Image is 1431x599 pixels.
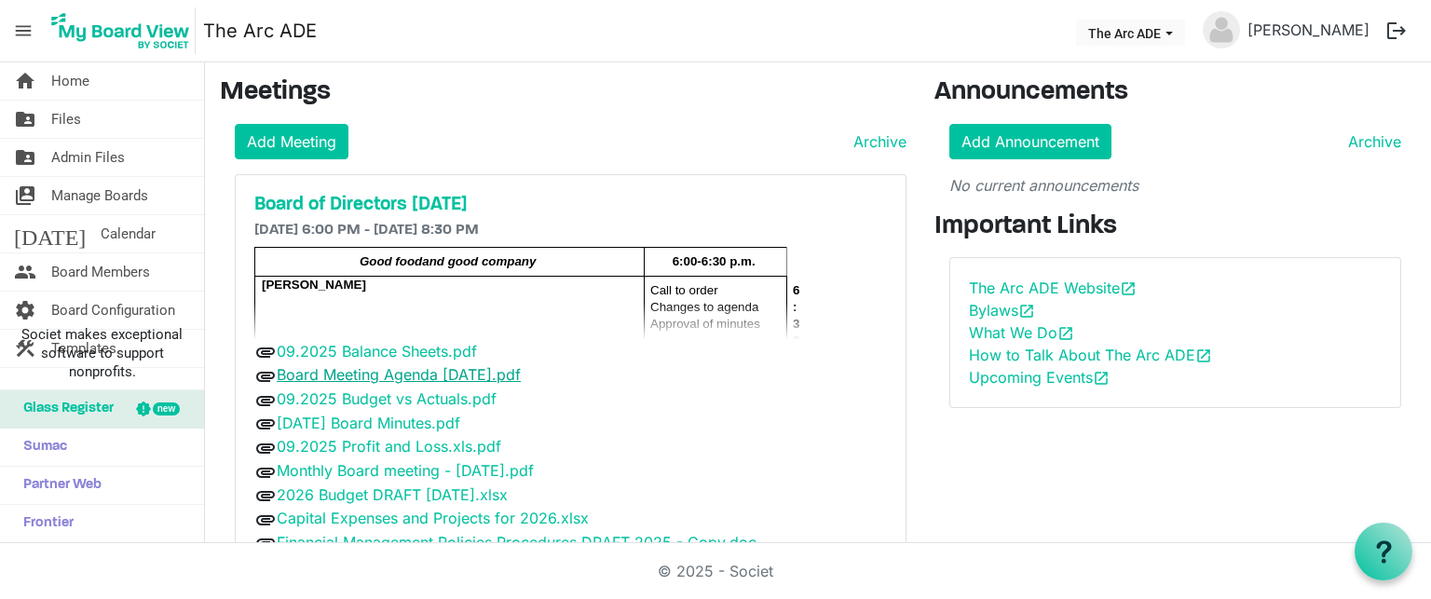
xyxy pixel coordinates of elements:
span: attachment [254,484,277,507]
span: Call to order [650,283,718,297]
a: The Arc ADE [203,12,317,49]
span: Home [51,62,89,100]
span: [DATE] [14,215,86,252]
a: 09.2025 Balance Sheets.pdf [277,342,477,361]
a: 09.2025 Profit and Loss.xls.pdf [277,437,501,456]
span: Changes to agenda [650,300,758,314]
a: Bylawsopen_in_new [969,301,1035,320]
span: folder_shared [14,101,36,138]
a: © 2025 - Societ [658,562,773,580]
span: attachment [254,341,277,363]
span: Admin Files [51,139,125,176]
span: Frontier [14,505,74,542]
a: Upcoming Eventsopen_in_new [969,368,1110,387]
span: menu [6,13,41,48]
a: Financial Management Policies Procedures DRAFT 2025 - Copy.doc [277,533,756,551]
a: Add Announcement [949,124,1111,159]
h6: [DATE] 6:00 PM - [DATE] 8:30 PM [254,222,887,239]
a: Monthly Board meeting - [DATE].pdf [277,461,534,480]
a: Board Meeting Agenda [DATE].pdf [277,365,521,384]
span: 6:3 [793,283,799,331]
span: folder_shared [14,139,36,176]
span: attachment [254,389,277,412]
span: attachment [254,461,277,483]
a: My Board View Logo [46,7,203,54]
a: Archive [1341,130,1401,153]
a: Add Meeting [235,124,348,159]
a: How to Talk About The Arc ADEopen_in_new [969,346,1212,364]
span: open_in_new [1120,280,1137,297]
a: What We Doopen_in_new [969,323,1074,342]
span: attachment [254,437,277,459]
span: Calendar [101,215,156,252]
span: Board Members [51,253,150,291]
h3: Important Links [934,211,1417,243]
span: Manage Boards [51,177,148,214]
span: people [14,253,36,291]
span: open_in_new [1093,370,1110,387]
span: attachment [254,509,277,531]
span: open_in_new [1057,325,1074,342]
span: Sumac [14,429,67,466]
span: Societ makes exceptional software to support nonprofits. [8,325,196,381]
a: Archive [846,130,906,153]
span: Board Configuration [51,292,175,329]
span: Partner Web [14,467,102,504]
img: no-profile-picture.svg [1203,11,1240,48]
span: open_in_new [1018,303,1035,320]
span: Files [51,101,81,138]
span: and good company [422,254,536,268]
h3: Announcements [934,77,1417,109]
span: open_in_new [1195,347,1212,364]
a: Board of Directors [DATE] [254,194,887,216]
h3: Meetings [220,77,906,109]
span: Approval of minutes [650,317,760,331]
span: 6:00-6:30 p.m. [673,254,756,268]
button: The Arc ADE dropdownbutton [1076,20,1185,46]
span: attachment [254,365,277,388]
a: 09.2025 Budget vs Actuals.pdf [277,389,497,408]
button: logout [1377,11,1416,50]
span: Glass Register [14,390,114,428]
a: Capital Expenses and Projects for 2026.xlsx [277,509,589,527]
span: attachment [254,532,277,554]
span: home [14,62,36,100]
div: new [153,402,180,415]
a: 2026 Budget DRAFT [DATE].xlsx [277,485,508,504]
p: No current announcements [949,174,1402,197]
span: 0 [793,334,799,347]
span: Good food [360,254,422,268]
span: attachment [254,413,277,435]
img: My Board View Logo [46,7,196,54]
span: settings [14,292,36,329]
a: [PERSON_NAME] [1240,11,1377,48]
span: switch_account [14,177,36,214]
a: [DATE] Board Minutes.pdf [277,414,460,432]
a: The Arc ADE Websiteopen_in_new [969,279,1137,297]
span: [PERSON_NAME] [262,278,366,292]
